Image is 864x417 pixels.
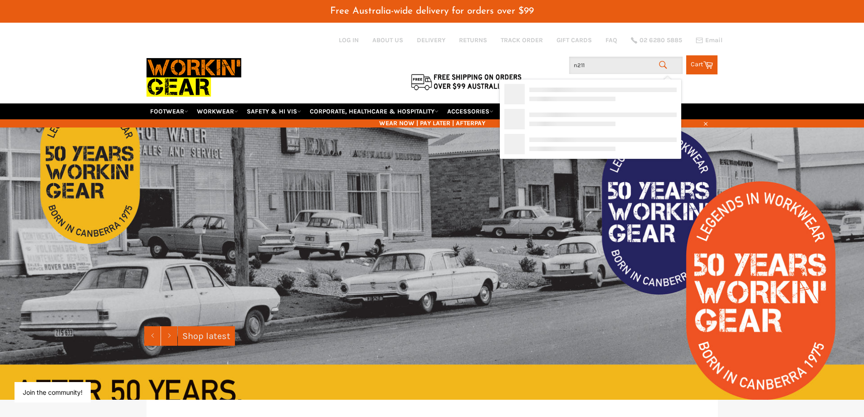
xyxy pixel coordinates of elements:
a: Log in [339,36,359,44]
img: Flat $9.95 shipping Australia wide [410,72,523,91]
a: RETURNS [459,36,487,44]
img: Workin Gear leaders in Workwear, Safety Boots, PPE, Uniforms. Australia's No.1 in Workwear [146,52,241,103]
button: Join the community! [23,388,83,396]
a: TRACK ORDER [501,36,543,44]
a: GIFT CARDS [556,36,592,44]
span: WEAR NOW | PAY LATER | AFTERPAY [146,119,718,128]
a: Cart [686,55,718,74]
span: 02 6280 5885 [639,37,682,44]
a: ACCESSORIES [444,103,497,119]
a: RE-WORKIN' GEAR [498,103,560,119]
a: FAQ [605,36,617,44]
a: CORPORATE, HEALTHCARE & HOSPITALITY [306,103,442,119]
a: Shop latest [178,326,235,346]
a: Email [696,37,722,44]
a: FOOTWEAR [146,103,192,119]
a: ABOUT US [372,36,403,44]
a: DELIVERY [417,36,445,44]
span: Free Australia-wide delivery for orders over $99 [330,6,534,16]
a: WORKWEAR [193,103,242,119]
input: Search [569,57,683,74]
span: Email [705,37,722,44]
a: 02 6280 5885 [631,37,682,44]
a: SAFETY & HI VIS [243,103,305,119]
